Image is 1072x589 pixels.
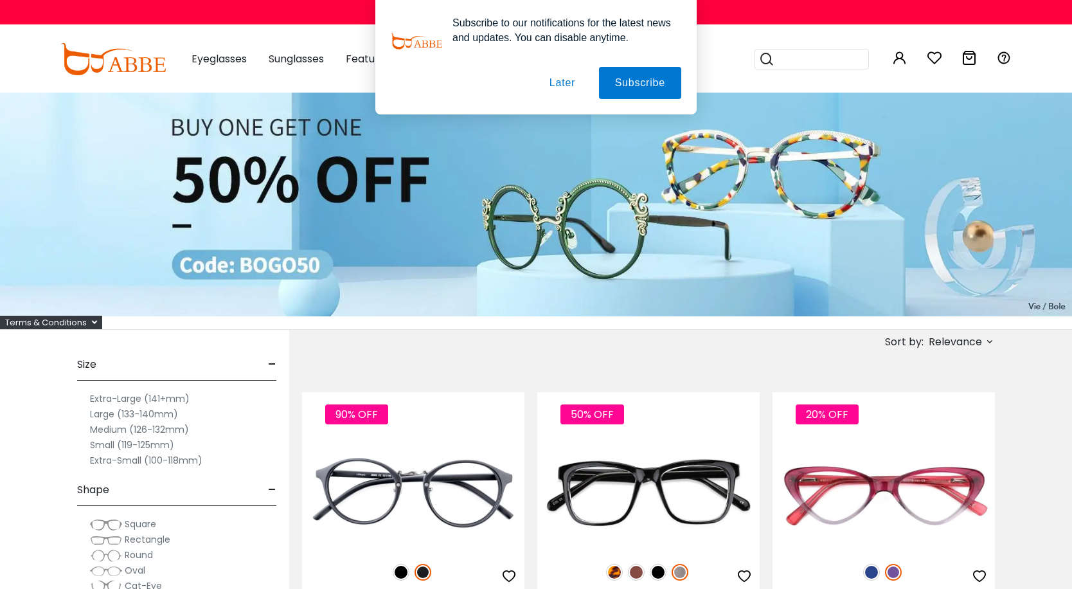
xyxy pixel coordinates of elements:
[125,548,153,561] span: Round
[77,475,109,505] span: Shape
[885,564,902,581] img: Purple
[599,67,681,99] button: Subscribe
[863,564,880,581] img: Blue
[560,404,624,424] span: 50% OFF
[773,439,995,550] img: Purple Selina - Acetate ,Universal Bridge Fit
[650,564,666,581] img: Black
[125,564,145,577] span: Oval
[90,453,202,468] label: Extra-Small (100-118mm)
[929,331,982,354] span: Relevance
[90,549,122,562] img: Round.png
[325,404,388,424] span: 90% OFF
[125,533,170,546] span: Rectangle
[90,391,190,406] label: Extra-Large (141+mm)
[442,15,681,45] div: Subscribe to our notifications for the latest news and updates. You can disable anytime.
[628,564,645,581] img: Brown
[90,534,122,547] img: Rectangle.png
[796,404,859,424] span: 20% OFF
[90,565,122,577] img: Oval.png
[415,564,431,581] img: Matte Black
[537,439,760,550] img: Gun Laya - Plastic ,Universal Bridge Fit
[885,334,924,349] span: Sort by:
[77,349,96,380] span: Size
[268,475,276,505] span: -
[606,564,623,581] img: Leopard
[90,422,189,437] label: Medium (126-132mm)
[90,406,178,422] label: Large (133-140mm)
[533,67,591,99] button: Later
[90,437,174,453] label: Small (119-125mm)
[125,518,156,530] span: Square
[268,349,276,380] span: -
[672,564,688,581] img: Gun
[391,15,442,67] img: notification icon
[90,518,122,531] img: Square.png
[393,564,409,581] img: Black
[302,439,524,550] img: Matte-black Youngitive - Plastic ,Adjust Nose Pads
